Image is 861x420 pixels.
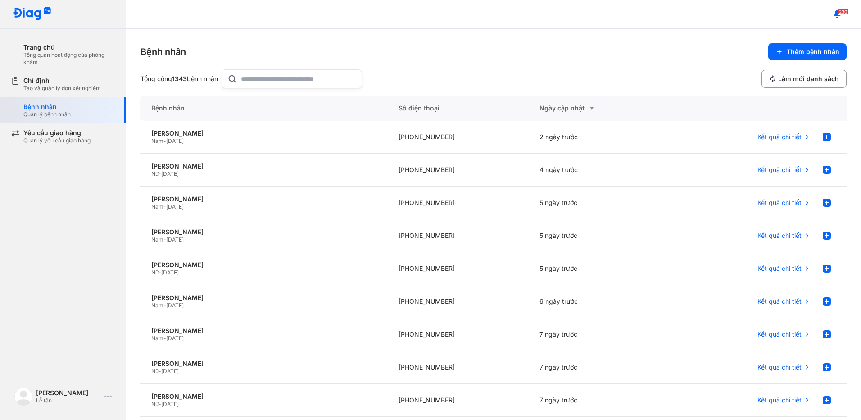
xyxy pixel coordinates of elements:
[151,261,377,269] div: [PERSON_NAME]
[388,285,529,318] div: [PHONE_NUMBER]
[151,228,377,236] div: [PERSON_NAME]
[757,166,802,174] span: Kết quả chi tiết
[768,43,847,60] button: Thêm bệnh nhân
[151,203,163,210] span: Nam
[529,252,670,285] div: 5 ngày trước
[163,203,166,210] span: -
[159,170,161,177] span: -
[151,335,163,342] span: Nam
[161,269,179,276] span: [DATE]
[757,330,802,338] span: Kết quả chi tiết
[13,7,51,21] img: logo
[159,401,161,407] span: -
[23,137,91,144] div: Quản lý yêu cầu giao hàng
[529,285,670,318] div: 6 ngày trước
[388,351,529,384] div: [PHONE_NUMBER]
[838,9,848,15] span: 230
[140,96,388,121] div: Bệnh nhân
[36,389,101,397] div: [PERSON_NAME]
[163,302,166,309] span: -
[166,302,184,309] span: [DATE]
[163,236,166,243] span: -
[529,154,670,187] div: 4 ngày trước
[140,75,218,83] div: Tổng cộng bệnh nhân
[151,162,377,170] div: [PERSON_NAME]
[172,75,187,82] span: 1343
[23,85,101,92] div: Tạo và quản lý đơn xét nghiệm
[787,48,839,56] span: Thêm bệnh nhân
[151,294,377,302] div: [PERSON_NAME]
[388,187,529,219] div: [PHONE_NUMBER]
[778,75,839,83] span: Làm mới danh sách
[388,318,529,351] div: [PHONE_NUMBER]
[151,302,163,309] span: Nam
[161,170,179,177] span: [DATE]
[151,401,159,407] span: Nữ
[23,111,71,118] div: Quản lý bệnh nhân
[388,121,529,154] div: [PHONE_NUMBER]
[388,154,529,187] div: [PHONE_NUMBER]
[529,384,670,417] div: 7 ngày trước
[529,121,670,154] div: 2 ngày trước
[36,397,101,404] div: Lễ tân
[757,232,802,240] span: Kết quả chi tiết
[23,77,101,85] div: Chỉ định
[23,43,115,51] div: Trang chủ
[757,199,802,207] span: Kết quả chi tiết
[529,351,670,384] div: 7 ngày trước
[757,265,802,273] span: Kết quả chi tiết
[151,368,159,374] span: Nữ
[166,203,184,210] span: [DATE]
[23,103,71,111] div: Bệnh nhân
[159,368,161,374] span: -
[757,297,802,306] span: Kết quả chi tiết
[529,187,670,219] div: 5 ngày trước
[161,368,179,374] span: [DATE]
[166,335,184,342] span: [DATE]
[166,236,184,243] span: [DATE]
[151,170,159,177] span: Nữ
[539,103,659,114] div: Ngày cập nhật
[151,195,377,203] div: [PERSON_NAME]
[529,219,670,252] div: 5 ngày trước
[151,236,163,243] span: Nam
[163,335,166,342] span: -
[140,46,186,58] div: Bệnh nhân
[161,401,179,407] span: [DATE]
[151,269,159,276] span: Nữ
[151,393,377,401] div: [PERSON_NAME]
[163,137,166,144] span: -
[388,96,529,121] div: Số điện thoại
[757,133,802,141] span: Kết quả chi tiết
[388,219,529,252] div: [PHONE_NUMBER]
[757,396,802,404] span: Kết quả chi tiết
[757,363,802,371] span: Kết quả chi tiết
[166,137,184,144] span: [DATE]
[151,129,377,137] div: [PERSON_NAME]
[388,252,529,285] div: [PHONE_NUMBER]
[151,327,377,335] div: [PERSON_NAME]
[23,51,115,66] div: Tổng quan hoạt động của phòng khám
[388,384,529,417] div: [PHONE_NUMBER]
[23,129,91,137] div: Yêu cầu giao hàng
[159,269,161,276] span: -
[761,70,847,88] button: Làm mới danh sách
[151,137,163,144] span: Nam
[529,318,670,351] div: 7 ngày trước
[14,388,32,406] img: logo
[151,360,377,368] div: [PERSON_NAME]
